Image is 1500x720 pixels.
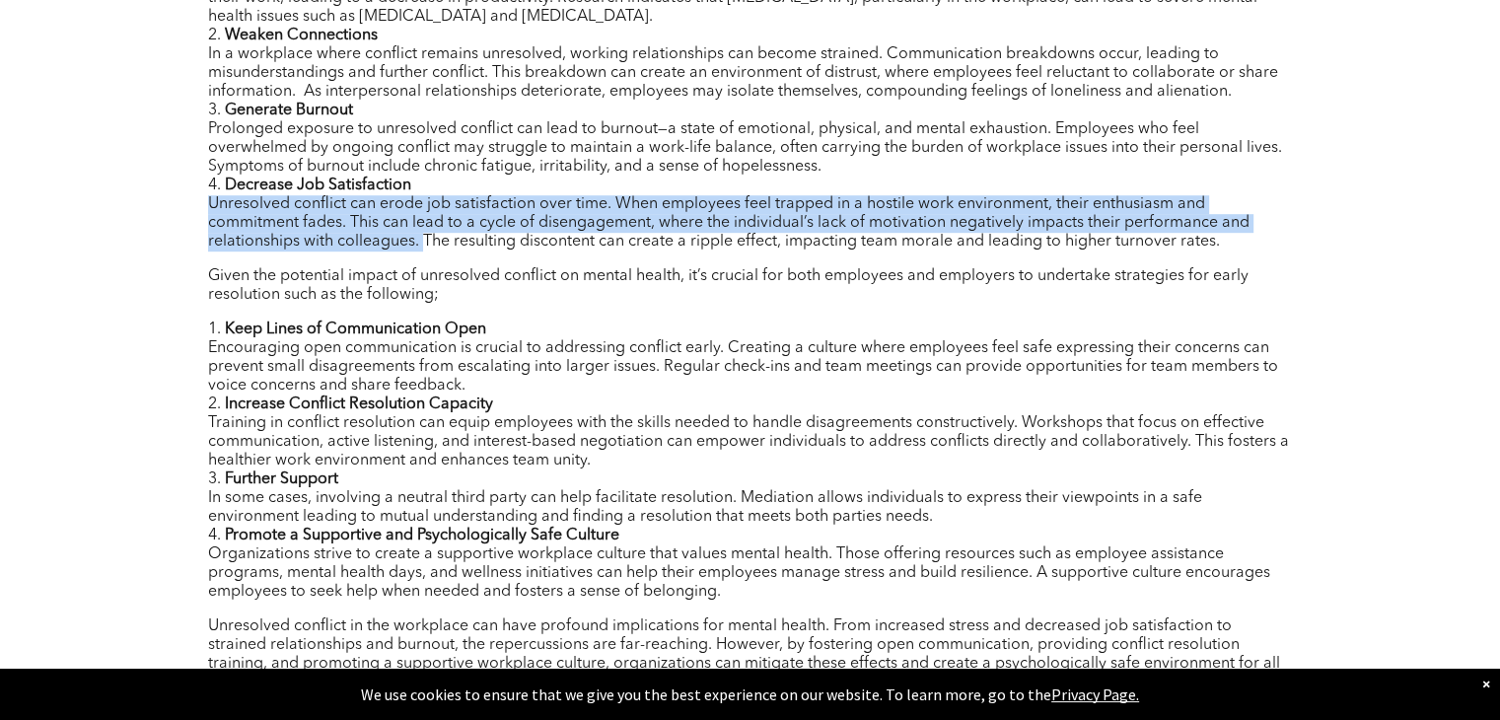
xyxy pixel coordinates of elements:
[225,471,338,487] b: Further Support
[208,470,1293,527] li: In some cases, involving a neutral third party can help facilitate resolution. Mediation allows i...
[208,102,1293,177] li: Prolonged exposure to unresolved conflict can lead to burnout—a state of emotional, physical, and...
[208,27,1293,102] li: In a workplace where conflict remains unresolved, working relationships can become strained. Comm...
[208,321,1293,396] li: Encouraging open communication is crucial to addressing conflict early. Creating a culture where ...
[1051,684,1139,704] a: Privacy Page.
[225,528,619,543] b: Promote a Supportive and Psychologically Safe Culture
[225,178,411,193] b: Decrease Job Satisfaction
[225,28,378,43] b: Weaken Connections
[208,396,1293,470] li: Training in conflict resolution can equip employees with the skills needed to handle disagreement...
[208,617,1293,692] p: Unresolved conflict in the workplace can have profound implications for mental health. From incre...
[225,396,493,412] b: Increase Conflict Resolution Capacity
[1482,674,1490,693] div: Dismiss notification
[225,103,353,118] b: Generate Burnout
[225,322,486,337] b: Keep Lines of Communication Open
[208,177,1293,252] li: Unresolved conflict can erode job satisfaction over time. When employees feel trapped in a hostil...
[208,267,1293,305] p: Given the potential impact of unresolved conflict on mental health, it’s crucial for both employe...
[208,527,1293,602] li: Organizations strive to create a supportive workplace culture that values mental health. Those of...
